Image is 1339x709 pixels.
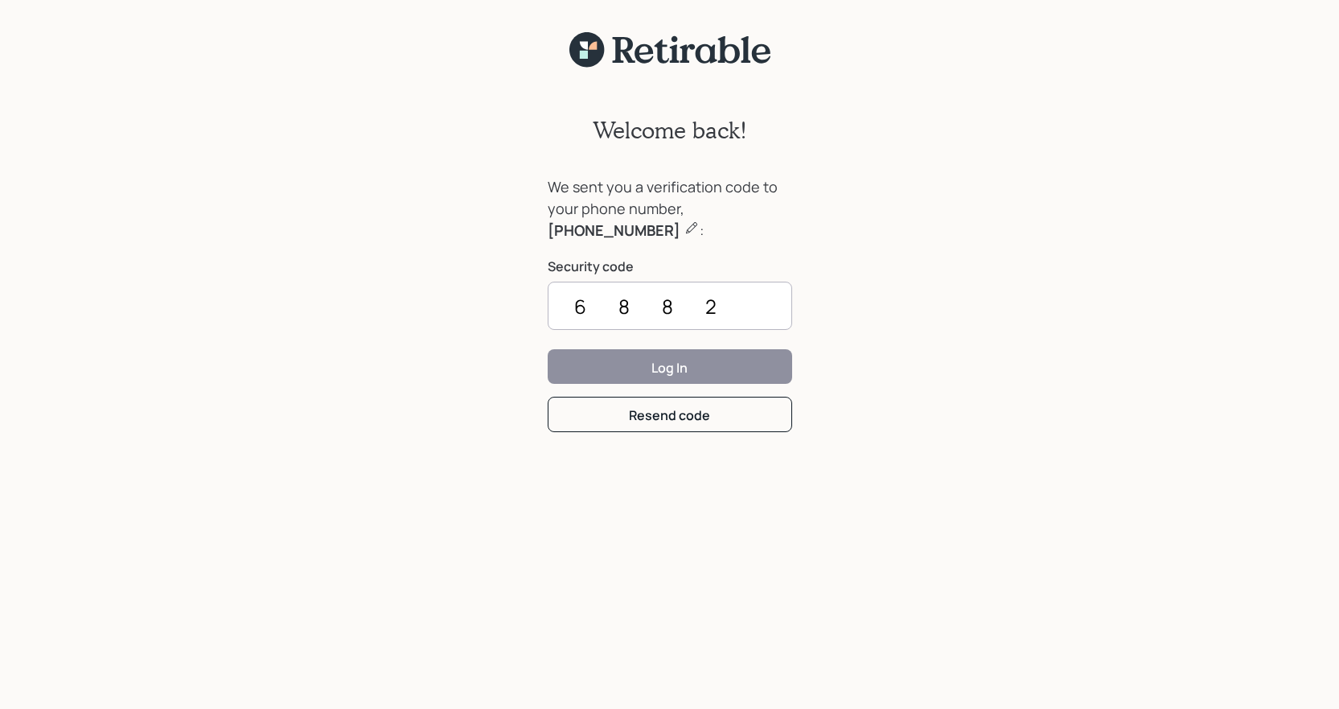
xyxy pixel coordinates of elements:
[548,221,680,240] b: [PHONE_NUMBER]
[548,282,792,330] input: ••••
[548,258,792,275] label: Security code
[548,176,792,241] div: We sent you a verification code to your phone number, :
[548,397,792,431] button: Resend code
[593,117,747,144] h2: Welcome back!
[651,359,688,377] div: Log In
[548,349,792,384] button: Log In
[629,406,710,424] div: Resend code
